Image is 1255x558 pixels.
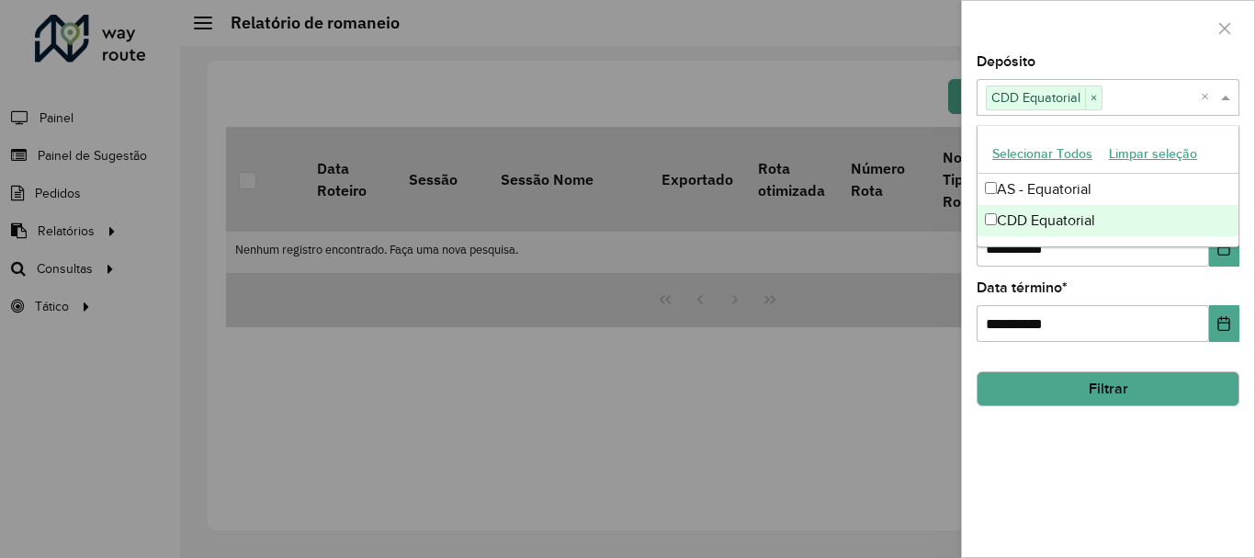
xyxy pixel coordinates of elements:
span: × [1085,87,1102,109]
span: CDD Equatorial [987,86,1085,108]
label: Data término [977,277,1068,299]
button: Filtrar [977,371,1239,406]
button: Limpar seleção [1101,140,1205,168]
button: Choose Date [1209,230,1239,267]
button: Selecionar Todos [984,140,1101,168]
ng-dropdown-panel: Options list [977,125,1239,247]
label: Depósito [977,51,1035,73]
div: AS - Equatorial [978,174,1238,205]
button: Choose Date [1209,305,1239,342]
span: Clear all [1201,86,1216,108]
div: CDD Equatorial [978,205,1238,236]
